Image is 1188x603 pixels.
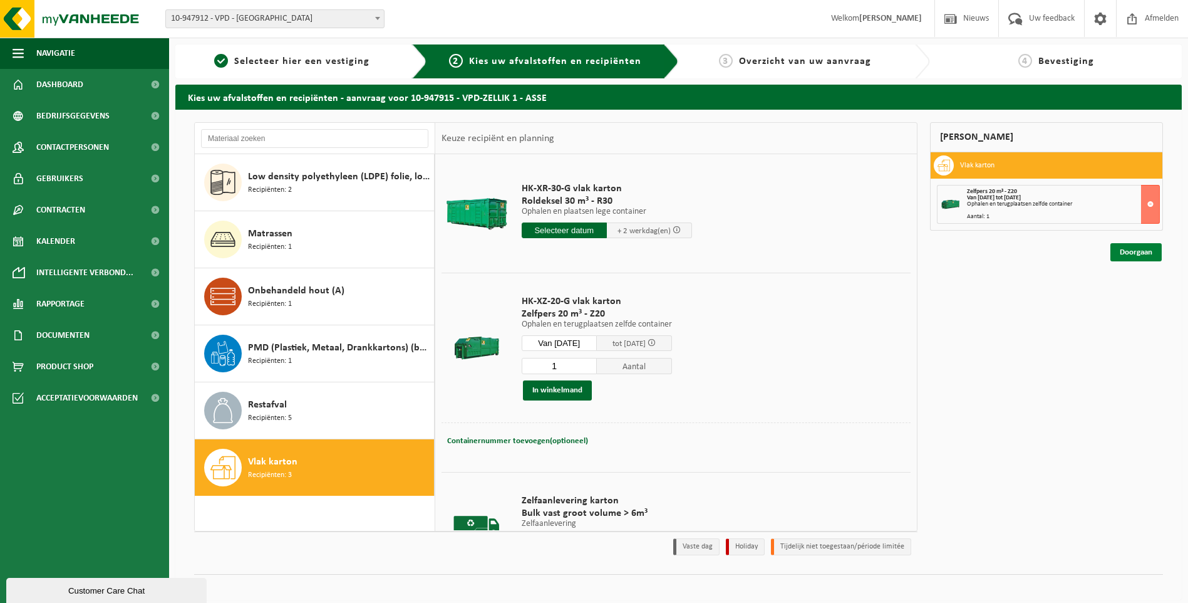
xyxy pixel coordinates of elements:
span: Recipiënten: 1 [248,298,292,310]
span: 10-947912 - VPD - ASSE [166,10,384,28]
iframe: chat widget [6,575,209,603]
span: Intelligente verbond... [36,257,133,288]
li: Tijdelijk niet toegestaan/période limitée [771,538,911,555]
button: Low density polyethyleen (LDPE) folie, los, naturel Recipiënten: 2 [195,154,435,211]
span: 1 [214,54,228,68]
input: Selecteer datum [522,223,607,238]
span: Vlak karton [248,454,297,469]
span: Zelfpers 20 m³ - Z20 [967,188,1017,195]
span: Bevestiging [1038,56,1094,66]
strong: Van [DATE] tot [DATE] [967,194,1021,201]
input: Selecteer datum [522,335,597,351]
span: Contactpersonen [36,132,109,163]
strong: [PERSON_NAME] [859,14,922,23]
button: Containernummer toevoegen(optioneel) [446,433,589,450]
span: Zelfpers 20 m³ - Z20 [522,308,672,320]
span: Product Shop [36,351,93,382]
span: Kalender [36,226,75,257]
div: Keuze recipiënt en planning [435,123,560,154]
button: Vlak karton Recipiënten: 3 [195,439,435,496]
div: Aantal: 1 [967,214,1159,220]
button: Restafval Recipiënten: 5 [195,382,435,439]
span: + 2 werkdag(en) [617,227,671,235]
span: Containernummer toevoegen(optioneel) [447,437,588,445]
span: Zelfaanlevering karton [522,495,648,507]
span: Bedrijfsgegevens [36,100,110,132]
a: Doorgaan [1110,243,1162,261]
button: PMD (Plastiek, Metaal, Drankkartons) (bedrijven) Recipiënten: 1 [195,325,435,382]
span: Recipiënten: 1 [248,241,292,253]
p: Zelfaanlevering [522,520,648,528]
input: Materiaal zoeken [201,129,428,148]
span: Recipiënten: 5 [248,412,292,424]
div: [PERSON_NAME] [930,122,1163,152]
span: Documenten [36,320,90,351]
div: Ophalen en terugplaatsen zelfde container [967,201,1159,207]
span: HK-XR-30-G vlak karton [522,182,692,195]
span: Aantal [597,358,672,374]
span: tot [DATE] [612,340,646,348]
span: PMD (Plastiek, Metaal, Drankkartons) (bedrijven) [248,340,431,355]
span: Matrassen [248,226,292,241]
span: Restafval [248,397,287,412]
span: Dashboard [36,69,83,100]
span: Bulk vast groot volume > 6m³ [522,507,648,520]
li: Vaste dag [673,538,720,555]
span: 4 [1018,54,1032,68]
span: Recipiënten: 3 [248,469,292,481]
span: Onbehandeld hout (A) [248,283,344,298]
h3: Vlak karton [960,155,994,176]
span: Contracten [36,194,85,226]
span: Roldeksel 30 m³ - R30 [522,195,692,207]
p: Ophalen en plaatsen lege container [522,207,692,216]
span: 2 [449,54,463,68]
span: Navigatie [36,38,75,69]
span: Selecteer hier een vestiging [234,56,369,66]
span: Rapportage [36,288,85,320]
p: Ophalen en terugplaatsen zelfde container [522,320,672,329]
span: Recipiënten: 1 [248,355,292,367]
li: Holiday [726,538,765,555]
span: Recipiënten: 2 [248,184,292,196]
button: Onbehandeld hout (A) Recipiënten: 1 [195,268,435,325]
span: 10-947912 - VPD - ASSE [165,9,385,28]
button: Matrassen Recipiënten: 1 [195,211,435,268]
span: Overzicht van uw aanvraag [739,56,871,66]
span: Low density polyethyleen (LDPE) folie, los, naturel [248,169,431,184]
h2: Kies uw afvalstoffen en recipiënten - aanvraag voor 10-947915 - VPD-ZELLIK 1 - ASSE [175,85,1182,109]
span: Kies uw afvalstoffen en recipiënten [469,56,641,66]
span: 3 [719,54,733,68]
span: HK-XZ-20-G vlak karton [522,295,672,308]
span: Acceptatievoorwaarden [36,382,138,414]
span: Gebruikers [36,163,83,194]
button: In winkelmand [523,380,592,401]
a: 1Selecteer hier een vestiging [182,54,402,69]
